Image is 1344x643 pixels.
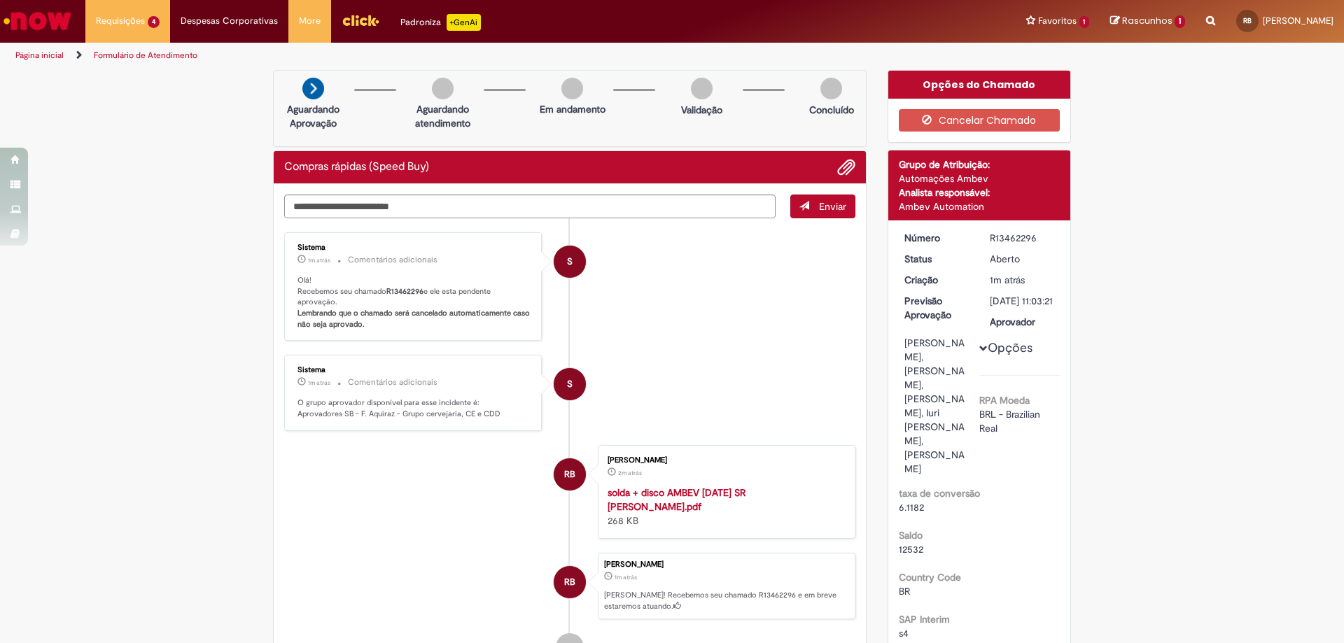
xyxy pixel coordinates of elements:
span: Requisições [96,14,145,28]
a: Página inicial [15,50,64,61]
span: 12532 [899,543,923,556]
span: 1 [1175,15,1185,28]
dt: Status [894,252,980,266]
a: Rascunhos [1110,15,1185,28]
b: Country Code [899,571,961,584]
img: img-circle-grey.png [561,78,583,99]
b: Saldo [899,529,923,542]
ul: Trilhas de página [10,43,885,69]
div: [PERSON_NAME], [PERSON_NAME], [PERSON_NAME], Iuri [PERSON_NAME], [PERSON_NAME] [904,336,969,476]
b: taxa de conversão [899,487,980,500]
div: 29/08/2025 13:03:21 [990,273,1055,287]
b: R13462296 [386,286,423,297]
a: Formulário de Atendimento [94,50,197,61]
b: RPA Moeda [979,394,1030,407]
span: 1m atrás [308,256,330,264]
time: 29/08/2025 13:03:21 [990,274,1025,286]
div: System [554,368,586,400]
small: Comentários adicionais [348,254,437,266]
h2: Compras rápidas (Speed Buy) Histórico de tíquete [284,161,429,174]
div: [PERSON_NAME] [608,456,841,465]
p: [PERSON_NAME]! Recebemos seu chamado R13462296 e em breve estaremos atuando. [604,590,848,612]
time: 29/08/2025 13:03:30 [308,379,330,387]
span: Despesas Corporativas [181,14,278,28]
dt: Aprovador [979,315,1065,329]
span: BR [899,585,910,598]
button: Enviar [790,195,855,218]
div: System [554,246,586,278]
img: arrow-next.png [302,78,324,99]
span: [PERSON_NAME] [1263,15,1333,27]
div: 268 KB [608,486,841,528]
p: Aguardando atendimento [409,102,477,130]
img: ServiceNow [1,7,73,35]
img: click_logo_yellow_360x200.png [342,10,379,31]
div: R13462296 [990,231,1055,245]
span: Rascunhos [1122,14,1172,27]
span: 1 [1079,16,1090,28]
div: Sistema [297,243,531,252]
div: [PERSON_NAME] [604,560,848,569]
p: Validação [681,103,722,117]
b: Lembrando que o chamado será cancelado automaticamente caso não seja aprovado. [297,308,532,330]
dt: Número [894,231,980,245]
button: Adicionar anexos [837,158,855,176]
img: img-circle-grey.png [691,78,713,99]
time: 29/08/2025 13:03:21 [615,573,637,581]
div: Ambev Automation [899,199,1060,213]
span: BRL - Brazilian Real [979,408,1043,434]
span: 4 [148,16,160,28]
textarea: Digite sua mensagem aqui... [284,195,776,218]
span: s4 [899,627,909,640]
span: 2m atrás [618,469,642,477]
p: Aguardando Aprovação [279,102,347,130]
img: img-circle-grey.png [432,78,454,99]
div: Sistema [297,366,531,374]
button: Cancelar Chamado [899,109,1060,132]
span: 1m atrás [990,274,1025,286]
div: Padroniza [400,14,481,31]
p: +GenAi [447,14,481,31]
p: Em andamento [540,102,605,116]
p: Olá! Recebemos seu chamado e ele esta pendente aprovação. [297,275,531,330]
dt: Criação [894,273,980,287]
span: S [567,367,573,401]
time: 29/08/2025 13:03:33 [308,256,330,264]
span: 6.1182 [899,501,924,514]
p: O grupo aprovador disponível para esse incidente é: Aprovadores SB - F. Aquiraz - Grupo cervejari... [297,397,531,419]
div: Automações Ambev [899,171,1060,185]
li: Rubens Da Silva Barros [284,553,855,620]
span: 1m atrás [308,379,330,387]
div: Rubens Da Silva Barros [554,458,586,490]
dt: Previsão Aprovação [894,294,980,322]
span: S [567,245,573,278]
b: SAP Interim [899,613,950,626]
span: Favoritos [1038,14,1077,28]
span: Enviar [819,200,846,213]
span: 1m atrás [615,573,637,581]
span: More [299,14,321,28]
div: Analista responsável: [899,185,1060,199]
img: img-circle-grey.png [820,78,842,99]
time: 29/08/2025 13:03:05 [618,469,642,477]
small: Comentários adicionais [348,376,437,388]
div: Grupo de Atribuição: [899,157,1060,171]
span: RB [564,565,575,599]
div: Opções do Chamado [888,71,1071,99]
div: Aberto [990,252,1055,266]
span: RB [1243,16,1252,25]
div: Rubens Da Silva Barros [554,566,586,598]
a: solda + disco AMBEV [DATE] SR [PERSON_NAME].pdf [608,486,745,513]
p: Concluído [809,103,854,117]
div: [DATE] 11:03:21 [990,294,1055,308]
span: RB [564,458,575,491]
